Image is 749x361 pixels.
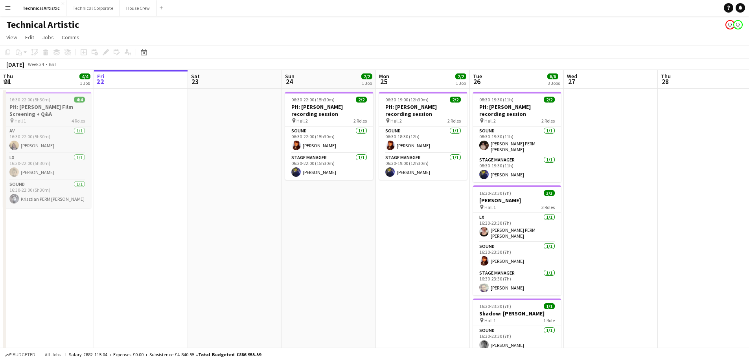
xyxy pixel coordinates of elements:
span: 4 Roles [72,118,85,124]
span: Hall 1 [15,118,26,124]
span: All jobs [43,352,62,357]
app-job-card: 08:30-19:30 (11h)2/2PH: [PERSON_NAME] recording session Hall 22 RolesSound1/108:30-19:30 (11h)[PE... [473,92,561,182]
span: Mon [379,73,389,80]
span: 2/2 [356,97,367,103]
span: Sat [191,73,200,80]
h3: PH: [PERSON_NAME] recording session [473,103,561,117]
app-card-role: Stage Manager1/108:30-19:30 (11h)[PERSON_NAME] [473,156,561,182]
span: 2/2 [455,73,466,79]
span: 21 [2,77,13,86]
span: 23 [190,77,200,86]
button: Budgeted [4,350,37,359]
span: Wed [567,73,577,80]
span: Thu [661,73,671,80]
h1: Technical Artistic [6,19,79,31]
span: 28 [660,77,671,86]
span: 06:30-19:00 (12h30m) [385,97,429,103]
app-job-card: 06:30-22:00 (15h30m)2/2PH: [PERSON_NAME] recording session Hall 22 RolesSound1/106:30-22:00 (15h3... [285,92,373,180]
app-user-avatar: Abby Hubbard [725,20,735,29]
div: 1 Job [456,80,466,86]
button: Technical Artistic [16,0,66,16]
span: Fri [97,73,104,80]
span: Hall 2 [484,118,496,124]
div: 1 Job [80,80,90,86]
span: Sun [285,73,294,80]
span: Hall 2 [390,118,402,124]
app-card-role: Sound1/116:30-23:30 (7h)[PERSON_NAME] [473,326,561,353]
app-job-card: 06:30-19:00 (12h30m)2/2PH: [PERSON_NAME] recording session Hall 22 RolesSound1/106:30-18:30 (12h)... [379,92,467,180]
div: [DATE] [6,60,24,68]
span: 4/4 [74,97,85,103]
span: 2 Roles [353,118,367,124]
span: 08:30-19:30 (11h) [479,97,513,103]
app-card-role: AV1/116:30-22:00 (5h30m)[PERSON_NAME] [3,126,91,153]
app-user-avatar: Liveforce Admin [733,20,743,29]
app-card-role: Sound1/116:30-23:30 (7h)[PERSON_NAME] [473,242,561,269]
span: 27 [566,77,577,86]
div: 3 Jobs [548,80,560,86]
span: 2/2 [361,73,372,79]
span: 2 Roles [541,118,555,124]
app-job-card: 16:30-23:30 (7h)3/3[PERSON_NAME] Hall 13 RolesLX1/116:30-23:30 (7h)[PERSON_NAME] PERM [PERSON_NAM... [473,185,561,295]
span: 4/4 [79,73,90,79]
span: Edit [25,34,34,41]
span: Comms [62,34,79,41]
h3: [PERSON_NAME] [473,197,561,204]
div: 1 Job [362,80,372,86]
span: Jobs [42,34,54,41]
span: 2/2 [544,97,555,103]
h3: Shadow: [PERSON_NAME] [473,310,561,317]
div: Salary £882 115.04 + Expenses £0.00 + Subsistence £4 840.55 = [69,352,261,357]
span: Week 34 [26,61,46,67]
span: 16:30-23:30 (7h) [479,303,511,309]
span: 1 Role [543,317,555,323]
app-card-role: Sound1/108:30-19:30 (11h)[PERSON_NAME] PERM [PERSON_NAME] [473,126,561,156]
span: Hall 2 [296,118,308,124]
app-job-card: 16:30-22:00 (5h30m)4/4PH: [PERSON_NAME] Film Screening + Q&A Hall 14 RolesAV1/116:30-22:00 (5h30m... [3,92,91,208]
span: 6/6 [547,73,558,79]
span: Hall 1 [484,317,496,323]
span: 2/2 [450,97,461,103]
span: 1/1 [544,303,555,309]
a: Comms [59,32,83,42]
span: View [6,34,17,41]
button: House Crew [120,0,156,16]
app-card-role: Stage Manager1/116:30-23:30 (7h)[PERSON_NAME] [473,269,561,295]
h3: PH: [PERSON_NAME] recording session [285,103,373,117]
a: View [3,32,20,42]
app-card-role: Stage Manager1/106:30-19:00 (12h30m)[PERSON_NAME] [379,153,467,180]
span: 3 Roles [541,204,555,210]
app-card-role: Stage Manager1/106:30-22:00 (15h30m)[PERSON_NAME] [285,153,373,180]
span: 25 [378,77,389,86]
span: 24 [284,77,294,86]
span: 3/3 [544,190,555,196]
span: Budgeted [13,352,35,357]
span: 2 Roles [447,118,461,124]
h3: PH: [PERSON_NAME] Film Screening + Q&A [3,103,91,117]
app-job-card: 16:30-23:30 (7h)1/1Shadow: [PERSON_NAME] Hall 11 RoleSound1/116:30-23:30 (7h)[PERSON_NAME] [473,299,561,353]
a: Jobs [39,32,57,42]
app-card-role: LX1/116:30-23:30 (7h)[PERSON_NAME] PERM [PERSON_NAME] [473,213,561,242]
span: 16:30-22:00 (5h30m) [9,97,50,103]
span: 22 [96,77,104,86]
a: Edit [22,32,37,42]
div: BST [49,61,57,67]
app-card-role: Stage Manager1/1 [3,207,91,233]
app-card-role: Sound1/106:30-22:00 (15h30m)[PERSON_NAME] [285,126,373,153]
span: Total Budgeted £886 955.59 [198,352,261,357]
span: Thu [3,73,13,80]
app-card-role: Sound1/106:30-18:30 (12h)[PERSON_NAME] [379,126,467,153]
span: 06:30-22:00 (15h30m) [291,97,335,103]
span: Hall 1 [484,204,496,210]
h3: PH: [PERSON_NAME] recording session [379,103,467,117]
span: Tue [473,73,482,80]
app-card-role: Sound1/116:30-22:00 (5h30m)Krisztian PERM [PERSON_NAME] [3,180,91,207]
button: Technical Corporate [66,0,120,16]
span: 16:30-23:30 (7h) [479,190,511,196]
